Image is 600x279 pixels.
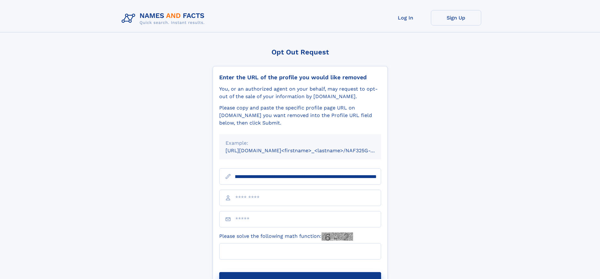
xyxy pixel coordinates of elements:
[219,74,381,81] div: Enter the URL of the profile you would like removed
[219,85,381,100] div: You, or an authorized agent on your behalf, may request to opt-out of the sale of your informatio...
[431,10,481,25] a: Sign Up
[380,10,431,25] a: Log In
[219,232,353,241] label: Please solve the following math function:
[213,48,388,56] div: Opt Out Request
[226,148,393,153] small: [URL][DOMAIN_NAME]<firstname>_<lastname>/NAF325G-xxxxxxxx
[219,104,381,127] div: Please copy and paste the specific profile page URL on [DOMAIN_NAME] you want removed into the Pr...
[226,139,375,147] div: Example:
[119,10,210,27] img: Logo Names and Facts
